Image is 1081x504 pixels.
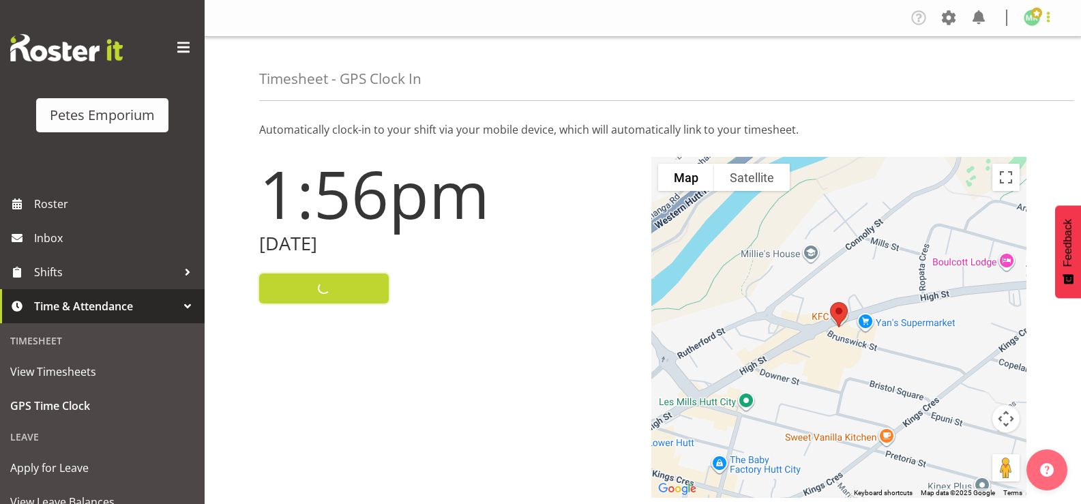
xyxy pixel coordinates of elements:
[3,389,201,423] a: GPS Time Clock
[34,262,177,282] span: Shifts
[3,451,201,485] a: Apply for Leave
[259,71,421,87] h4: Timesheet - GPS Clock In
[655,480,700,498] a: Open this area in Google Maps (opens a new window)
[992,164,1020,191] button: Toggle fullscreen view
[1024,10,1040,26] img: melanie-richardson713.jpg
[34,296,177,316] span: Time & Attendance
[1003,489,1022,496] a: Terms (opens in new tab)
[34,228,198,248] span: Inbox
[3,355,201,389] a: View Timesheets
[34,194,198,214] span: Roster
[3,327,201,355] div: Timesheet
[50,105,155,125] div: Petes Emporium
[259,157,635,231] h1: 1:56pm
[1040,463,1054,477] img: help-xxl-2.png
[10,458,194,478] span: Apply for Leave
[714,164,790,191] button: Show satellite imagery
[1062,219,1074,267] span: Feedback
[992,454,1020,481] button: Drag Pegman onto the map to open Street View
[10,34,123,61] img: Rosterit website logo
[854,488,913,498] button: Keyboard shortcuts
[921,489,995,496] span: Map data ©2025 Google
[658,164,714,191] button: Show street map
[3,423,201,451] div: Leave
[259,121,1026,138] p: Automatically clock-in to your shift via your mobile device, which will automatically link to you...
[259,233,635,254] h2: [DATE]
[992,405,1020,432] button: Map camera controls
[10,361,194,382] span: View Timesheets
[10,396,194,416] span: GPS Time Clock
[655,480,700,498] img: Google
[1055,205,1081,298] button: Feedback - Show survey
